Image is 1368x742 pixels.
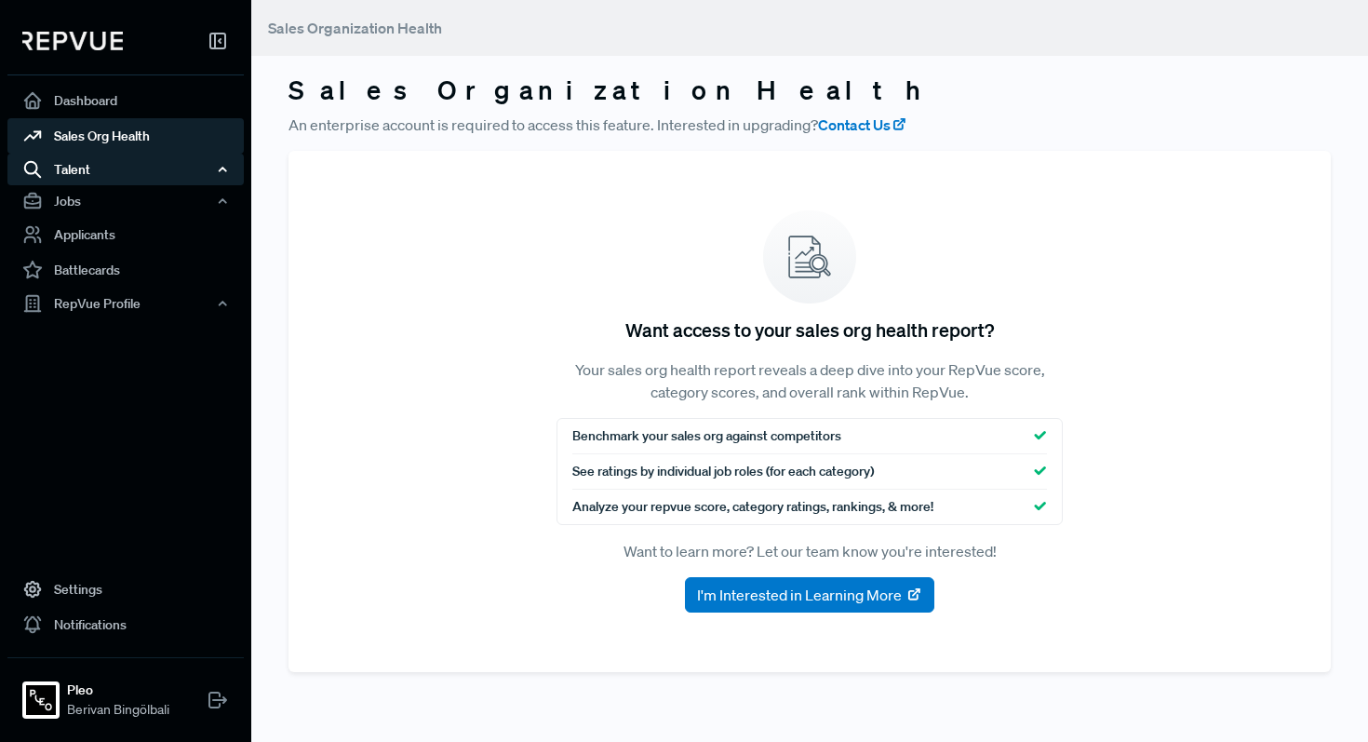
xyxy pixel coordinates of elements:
span: See ratings by individual job roles (for each category) [572,462,874,481]
a: Sales Org Health [7,118,244,154]
img: Pleo [26,685,56,715]
a: Settings [7,572,244,607]
a: Contact Us [818,114,907,136]
button: Jobs [7,185,244,217]
p: Your sales org health report reveals a deep dive into your RepVue score, category scores, and ove... [557,358,1063,403]
p: An enterprise account is required to access this feature. Interested in upgrading? [288,114,1331,136]
a: Applicants [7,217,244,252]
strong: Pleo [67,681,169,700]
span: Analyze your repvue score, category ratings, rankings, & more! [572,497,933,517]
a: PleoPleoBerivan Bingölbali [7,657,244,727]
a: Battlecards [7,252,244,288]
p: Want to learn more? Let our team know you're interested! [557,540,1063,562]
span: Berivan Bingölbali [67,700,169,720]
button: Talent [7,154,244,185]
h5: Want access to your sales org health report? [625,318,994,341]
img: RepVue [22,32,123,50]
span: I'm Interested in Learning More [697,584,902,606]
button: RepVue Profile [7,288,244,319]
span: Benchmark your sales org against competitors [572,426,841,446]
h3: Sales Organization Health [288,74,1331,106]
button: I'm Interested in Learning More [685,577,934,613]
span: Sales Organization Health [268,19,442,37]
a: Dashboard [7,83,244,118]
a: Notifications [7,607,244,642]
